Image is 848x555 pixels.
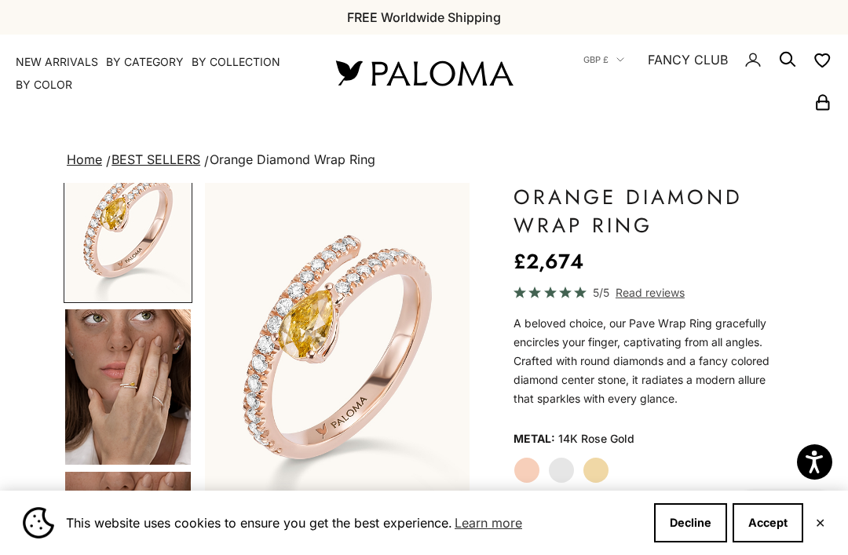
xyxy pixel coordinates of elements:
summary: By Category [106,54,184,70]
h1: Orange Diamond Wrap Ring [514,183,784,239]
span: Orange Diamond Wrap Ring [210,152,375,167]
nav: Primary navigation [16,54,298,93]
img: #YellowGold #RoseGold #WhiteGold [65,309,191,465]
button: Go to item 1 [64,145,192,303]
p: FREE Worldwide Shipping [347,7,501,27]
div: Item 1 of 18 [205,183,470,509]
legend: Metal: [514,427,555,451]
span: This website uses cookies to ensure you get the best experience. [66,511,641,535]
a: Learn more [452,511,525,535]
button: Go to item 4 [64,308,192,466]
img: #RoseGold [205,183,470,509]
sale-price: £2,674 [514,246,583,277]
img: #RoseGold [65,147,191,301]
a: NEW ARRIVALS [16,54,98,70]
summary: By Color [16,77,72,93]
summary: By Collection [192,54,280,70]
a: 5/5 Read reviews [514,283,784,301]
a: FANCY CLUB [648,49,728,70]
nav: Secondary navigation [550,35,832,111]
nav: breadcrumbs [64,149,784,171]
button: Accept [733,503,803,542]
a: BEST SELLERS [111,152,200,167]
button: GBP £ [583,53,624,67]
span: GBP £ [583,53,609,67]
a: Home [67,152,102,167]
button: Decline [654,503,727,542]
variant-option-value: 14K Rose Gold [558,427,634,451]
button: Close [815,518,825,528]
div: A beloved choice, our Pave Wrap Ring gracefully encircles your finger, captivating from all angle... [514,314,784,408]
span: 5/5 [593,283,609,301]
img: Cookie banner [23,507,54,539]
span: Read reviews [616,283,685,301]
